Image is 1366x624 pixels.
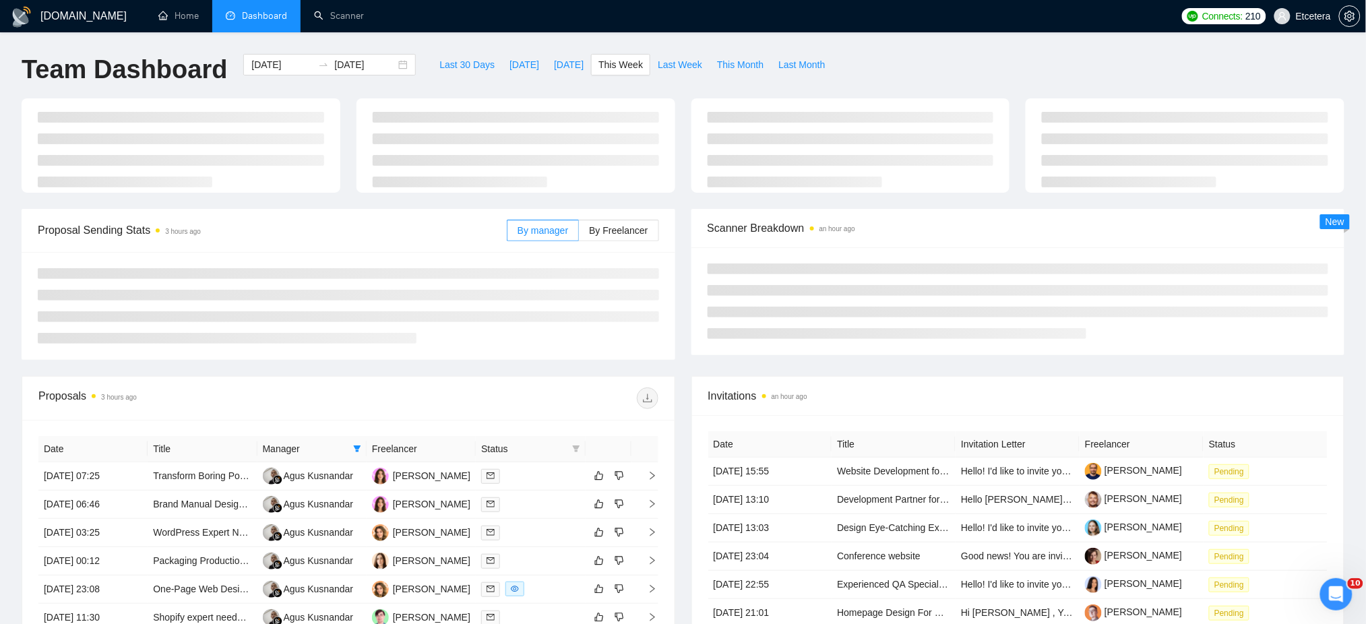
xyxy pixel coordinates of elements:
[1080,431,1204,458] th: Freelancer
[611,553,627,569] button: dislike
[554,57,584,72] span: [DATE]
[284,497,354,511] div: Agus Kusnandar
[832,542,956,571] td: Conference website
[153,527,411,538] a: WordPress Expert Needed for Multivendor Marketplace Setup
[572,445,580,453] span: filter
[1339,11,1361,22] a: setting
[837,607,1003,618] a: Homepage Design For Nanosmoothies!
[334,57,396,72] input: End date
[148,519,257,547] td: WordPress Expert Needed for Multivendor Marketplace Setup
[487,557,495,565] span: mail
[615,612,624,623] span: dislike
[615,584,624,594] span: dislike
[832,431,956,458] th: Title
[372,555,470,565] a: AV[PERSON_NAME]
[708,486,832,514] td: [DATE] 13:10
[1187,11,1198,22] img: upwork-logo.png
[372,526,470,537] a: AP[PERSON_NAME]
[837,494,1101,505] a: Development Partner for our Website (Next.js + Custom Editor)
[226,11,235,20] span: dashboard
[487,585,495,593] span: mail
[372,583,470,594] a: AP[PERSON_NAME]
[257,436,367,462] th: Manager
[101,394,137,401] time: 3 hours ago
[393,582,470,596] div: [PERSON_NAME]
[717,57,764,72] span: This Month
[353,445,361,453] span: filter
[158,10,199,22] a: homeHome
[708,387,1328,404] span: Invitations
[165,228,201,235] time: 3 hours ago
[710,54,771,75] button: This Month
[819,225,855,232] time: an hour ago
[1209,551,1255,561] a: Pending
[594,470,604,481] span: like
[1085,578,1182,589] a: [PERSON_NAME]
[148,462,257,491] td: Transform Boring PowerPoint into an Extraordinary Presentation
[594,499,604,509] span: like
[708,220,1329,237] span: Scanner Breakdown
[284,553,354,568] div: Agus Kusnandar
[1209,466,1255,476] a: Pending
[658,57,702,72] span: Last Week
[598,57,643,72] span: This Week
[956,431,1080,458] th: Invitation Letter
[153,612,424,623] a: Shopify expert needed to improve loading speed of product page
[708,514,832,542] td: [DATE] 13:03
[148,547,257,575] td: Packaging Production Specialist (Multi-SKU Rollout)
[372,581,389,598] img: AP
[1209,607,1255,618] a: Pending
[251,57,313,72] input: Start date
[38,222,507,239] span: Proposal Sending Stats
[263,555,354,565] a: AKAgus Kusnandar
[487,472,495,480] span: mail
[273,503,282,513] img: gigradar-bm.png
[487,528,495,536] span: mail
[589,225,648,236] span: By Freelancer
[509,57,539,72] span: [DATE]
[1209,579,1255,590] a: Pending
[708,431,832,458] th: Date
[284,468,354,483] div: Agus Kusnandar
[350,439,364,459] span: filter
[615,555,624,566] span: dislike
[637,584,657,594] span: right
[38,491,148,519] td: [DATE] 06:46
[284,525,354,540] div: Agus Kusnandar
[778,57,825,72] span: Last Month
[38,519,148,547] td: [DATE] 03:25
[148,491,257,519] td: Brand Manual Designer Needed for Presentation Design
[38,547,148,575] td: [DATE] 00:12
[153,499,389,509] a: Brand Manual Designer Needed for Presentation Design
[487,613,495,621] span: mail
[11,6,32,28] img: logo
[650,54,710,75] button: Last Week
[372,496,389,513] img: PD
[318,59,329,70] span: to
[594,584,604,594] span: like
[708,542,832,571] td: [DATE] 23:04
[591,496,607,512] button: like
[273,475,282,485] img: gigradar-bm.png
[393,468,470,483] div: [PERSON_NAME]
[615,527,624,538] span: dislike
[263,441,348,456] span: Manager
[1085,548,1102,565] img: c1M5jAXOigoWM-VJbPGIngxVGJJZLMTrZTPTFOCI6jLyFM-OV5Vca5rLEtP4aKFWbn
[22,54,227,86] h1: Team Dashboard
[594,612,604,623] span: like
[273,560,282,569] img: gigradar-bm.png
[1085,576,1102,593] img: c1gXmXyoz68N4Zyww_PamBU4ucWS7AEmqDTbmtsfQTkokA7zrFctm8g_6TsF9faNkn
[1085,491,1102,508] img: c1NdFSSq5pE7yJXLBGcW9jxywT2An-n1bQdnmEQLKZck98X2hTGgPQuB7FTf41YUiT
[38,575,148,604] td: [DATE] 23:08
[637,556,657,565] span: right
[1204,431,1328,458] th: Status
[594,527,604,538] span: like
[263,498,354,509] a: AKAgus Kusnandar
[314,10,364,22] a: searchScanner
[432,54,502,75] button: Last 30 Days
[1348,578,1363,589] span: 10
[511,585,519,593] span: eye
[832,514,956,542] td: Design Eye-Catching Expo Graphics for Back Walls
[1085,522,1182,532] a: [PERSON_NAME]
[1278,11,1287,21] span: user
